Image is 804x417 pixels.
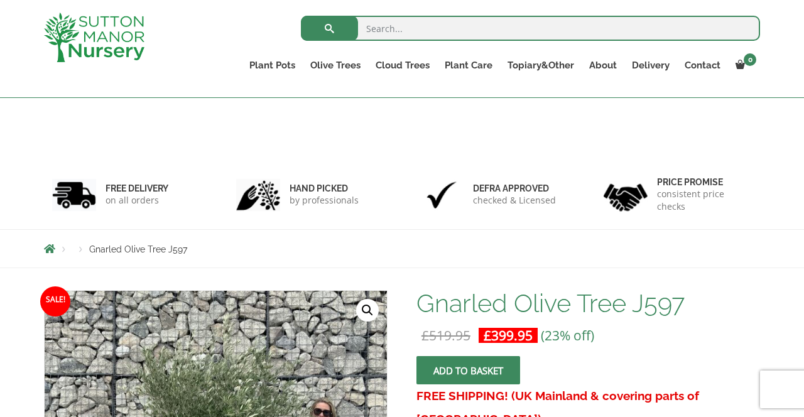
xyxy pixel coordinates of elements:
bdi: 399.95 [484,327,533,344]
a: Delivery [624,57,677,74]
nav: Breadcrumbs [44,244,760,254]
button: Add to basket [416,356,520,384]
a: About [582,57,624,74]
bdi: 519.95 [421,327,470,344]
span: Gnarled Olive Tree J597 [89,244,187,254]
p: consistent price checks [657,188,752,213]
span: (23% off) [541,327,594,344]
p: on all orders [106,194,168,207]
a: View full-screen image gallery [356,299,379,322]
p: checked & Licensed [473,194,556,207]
a: Contact [677,57,728,74]
a: 0 [728,57,760,74]
span: £ [421,327,429,344]
span: £ [484,327,491,344]
h1: Gnarled Olive Tree J597 [416,290,760,317]
span: 0 [744,53,756,66]
a: Topiary&Other [500,57,582,74]
h6: Defra approved [473,183,556,194]
img: 1.jpg [52,179,96,211]
a: Olive Trees [303,57,368,74]
input: Search... [301,16,760,41]
p: by professionals [290,194,359,207]
a: Cloud Trees [368,57,437,74]
a: Plant Pots [242,57,303,74]
img: 4.jpg [604,176,648,214]
h6: Price promise [657,176,752,188]
span: Sale! [40,286,70,317]
a: Plant Care [437,57,500,74]
h6: FREE DELIVERY [106,183,168,194]
img: logo [44,13,144,62]
img: 3.jpg [420,179,464,211]
img: 2.jpg [236,179,280,211]
h6: hand picked [290,183,359,194]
